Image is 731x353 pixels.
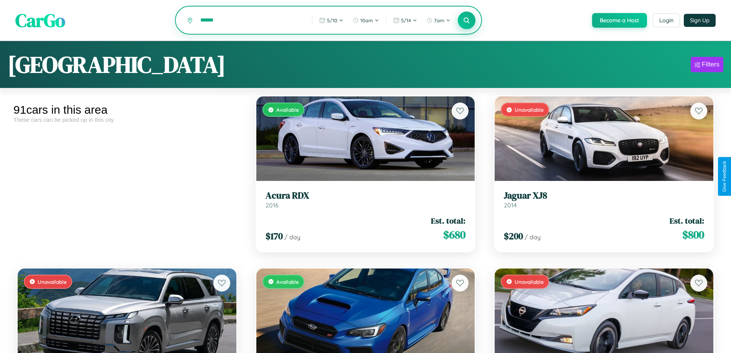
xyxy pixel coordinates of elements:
span: 5 / 10 [327,17,337,23]
span: 5 / 14 [401,17,411,23]
button: Become a Host [592,13,647,28]
div: These cars can be picked up in this city. [13,116,241,123]
button: Filters [691,57,723,72]
span: / day [284,233,300,241]
button: 7am [422,14,454,27]
span: Est. total: [670,215,704,226]
span: Unavailable [38,278,67,285]
span: Available [276,278,299,285]
button: 5/10 [315,14,347,27]
span: Available [276,106,299,113]
h1: [GEOGRAPHIC_DATA] [8,49,226,80]
a: Jaguar XJ82014 [504,190,704,209]
button: 10am [349,14,383,27]
div: 91 cars in this area [13,103,241,116]
span: CarGo [15,8,65,33]
span: $ 200 [504,230,523,242]
a: Acura RDX2016 [266,190,466,209]
span: $ 800 [682,227,704,242]
div: Give Feedback [722,161,727,192]
span: 2016 [266,201,279,209]
span: Unavailable [515,106,544,113]
span: 10am [360,17,373,23]
button: Sign Up [684,14,716,27]
span: 2014 [504,201,517,209]
h3: Jaguar XJ8 [504,190,704,201]
button: Login [653,13,680,27]
span: / day [525,233,541,241]
span: 7am [434,17,444,23]
span: Est. total: [431,215,465,226]
span: Unavailable [515,278,544,285]
span: $ 680 [443,227,465,242]
h3: Acura RDX [266,190,466,201]
span: $ 170 [266,230,283,242]
div: Filters [702,61,719,68]
button: 5/14 [389,14,421,27]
